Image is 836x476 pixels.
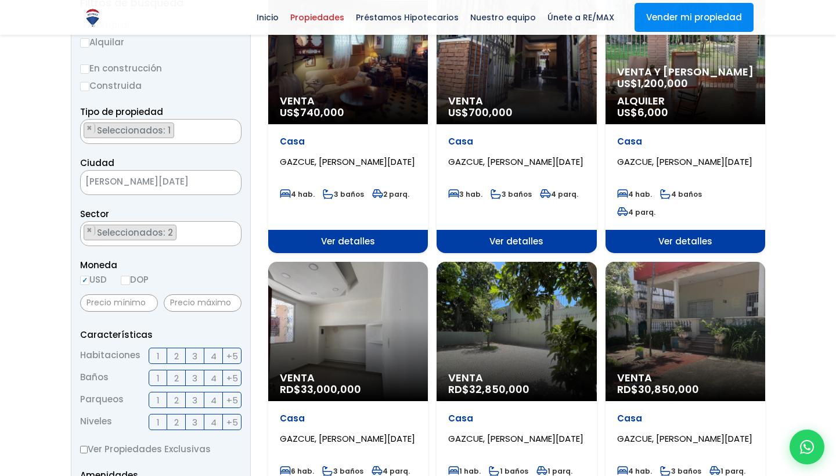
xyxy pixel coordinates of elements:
span: 4 hab. [280,189,315,199]
p: Casa [617,413,754,424]
span: 1 parq. [536,466,572,476]
span: Venta [280,95,416,107]
span: GAZCUE, [PERSON_NAME][DATE] [617,156,752,168]
span: Niveles [80,414,112,430]
input: Construida [80,82,89,91]
span: Venta [448,95,585,107]
span: 6,000 [637,105,668,120]
span: 4 [211,393,217,408]
span: RD$ [448,382,529,396]
span: +5 [226,371,238,385]
input: Precio máximo [164,294,242,312]
label: DOP [121,272,149,287]
span: Baños [80,370,109,386]
span: US$ [448,105,513,120]
span: Préstamos Hipotecarios [350,9,464,26]
span: Ciudad [80,157,114,169]
span: 3 [192,349,197,363]
li: CASA [84,122,174,138]
span: US$ [617,105,668,120]
span: Únete a RE/MAX [542,9,620,26]
span: Parqueos [80,392,124,408]
span: 1 parq. [709,466,745,476]
li: GALA [84,225,176,240]
button: Remove all items [228,225,235,236]
span: GAZCUE, [PERSON_NAME][DATE] [448,432,583,445]
span: 3 baños [491,189,532,199]
img: Logo de REMAX [82,8,103,28]
span: GAZCUE, [PERSON_NAME][DATE] [280,432,415,445]
a: Vender mi propiedad [635,3,754,32]
span: Seleccionados: 2 [96,226,176,239]
span: Propiedades [284,9,350,26]
span: RD$ [617,382,699,396]
span: 2 [174,393,179,408]
span: 1,200,000 [637,76,688,91]
span: 33,000,000 [301,382,361,396]
button: Remove all items [212,174,229,192]
span: 2 parq. [372,189,409,199]
span: Alquiler [617,95,754,107]
span: GAZCUE, [PERSON_NAME][DATE] [617,432,752,445]
span: US$ [280,105,344,120]
span: Venta y [PERSON_NAME] [617,66,754,78]
span: Venta [448,372,585,384]
label: Construida [80,78,242,93]
span: +5 [226,415,238,430]
span: Inicio [251,9,284,26]
span: SANTO DOMINGO DE GUZMÁN [81,174,212,190]
span: 4 [211,349,217,363]
span: Ver detalles [606,230,765,253]
p: Características [80,327,242,342]
span: 1 hab. [448,466,481,476]
span: 2 [174,349,179,363]
span: SANTO DOMINGO DE GUZMÁN [80,170,242,195]
span: 30,850,000 [638,382,699,396]
p: Casa [280,413,416,424]
span: 700,000 [469,105,513,120]
span: 2 [174,371,179,385]
input: Ver Propiedades Exclusivas [80,446,88,453]
button: Remove item [84,123,95,134]
span: 3 baños [660,466,701,476]
span: 3 baños [323,189,364,199]
span: 3 hab. [448,189,482,199]
span: RD$ [280,382,361,396]
span: 4 baños [660,189,702,199]
p: Casa [448,413,585,424]
span: GAZCUE, [PERSON_NAME][DATE] [280,156,415,168]
span: 4 parq. [372,466,410,476]
span: 4 parq. [617,207,655,217]
span: Nuestro equipo [464,9,542,26]
label: Ver Propiedades Exclusivas [80,442,242,456]
span: × [224,178,229,188]
span: 4 parq. [540,189,578,199]
span: Seleccionados: 1 [96,124,174,136]
span: 1 [157,415,160,430]
span: Habitaciones [80,348,140,364]
p: Casa [448,136,585,147]
span: × [87,123,92,134]
span: 4 hab. [617,466,652,476]
span: Tipo de propiedad [80,106,163,118]
span: 3 [192,415,197,430]
textarea: Search [81,120,87,145]
input: DOP [121,276,130,285]
label: Alquilar [80,35,242,49]
span: 1 [157,349,160,363]
p: Casa [280,136,416,147]
span: Ver detalles [268,230,428,253]
span: 32,850,000 [469,382,529,396]
label: USD [80,272,107,287]
span: +5 [226,349,238,363]
input: En construcción [80,64,89,74]
span: Moneda [80,258,242,272]
span: Ver detalles [437,230,596,253]
label: En construcción [80,61,242,75]
span: 1 [157,371,160,385]
span: 6 hab. [280,466,314,476]
textarea: Search [81,222,87,247]
span: Venta [617,372,754,384]
span: 1 [157,393,160,408]
button: Remove all items [228,122,235,134]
